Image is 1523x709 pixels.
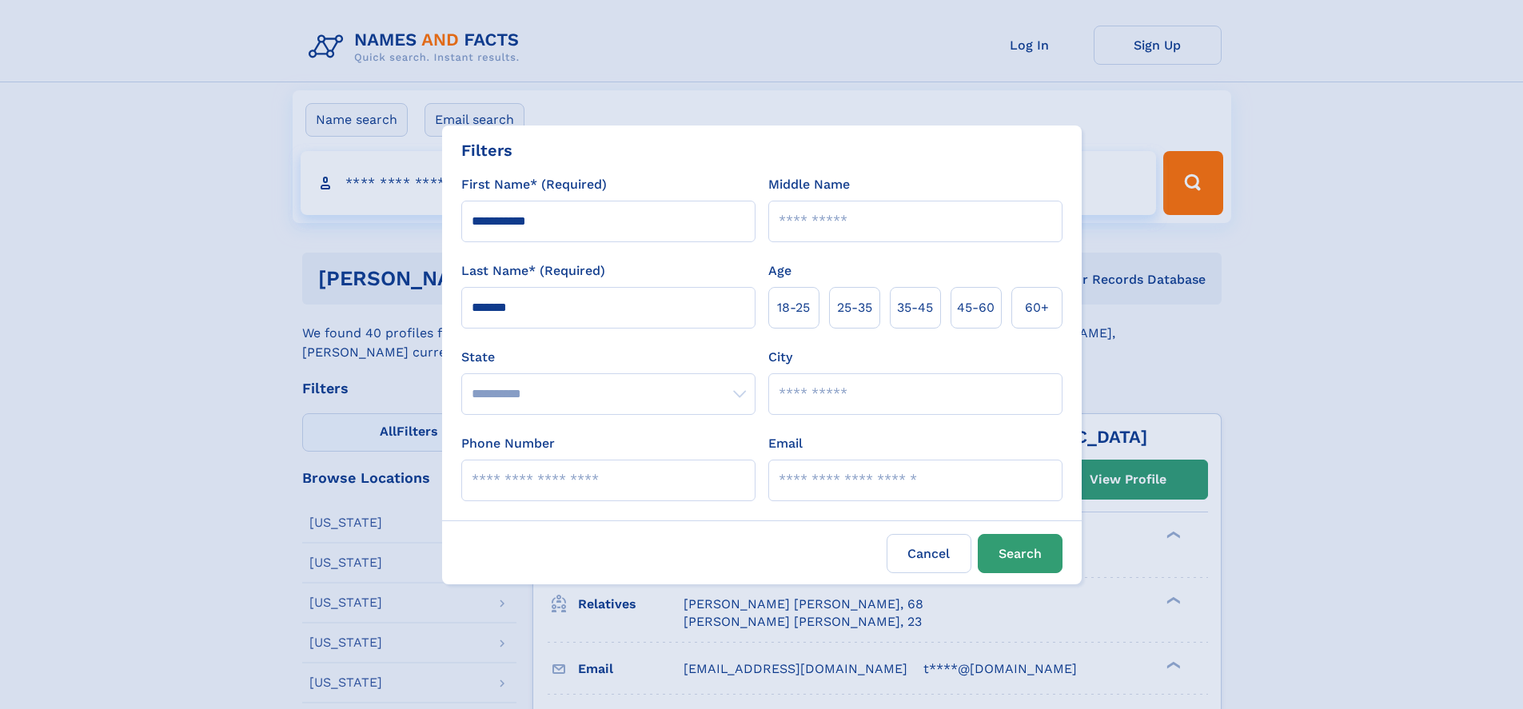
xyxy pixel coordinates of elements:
[957,298,995,317] span: 45‑60
[768,175,850,194] label: Middle Name
[768,434,803,453] label: Email
[768,261,791,281] label: Age
[1025,298,1049,317] span: 60+
[897,298,933,317] span: 35‑45
[777,298,810,317] span: 18‑25
[461,434,555,453] label: Phone Number
[461,138,512,162] div: Filters
[461,348,756,367] label: State
[461,261,605,281] label: Last Name* (Required)
[768,348,792,367] label: City
[461,175,607,194] label: First Name* (Required)
[837,298,872,317] span: 25‑35
[887,534,971,573] label: Cancel
[978,534,1063,573] button: Search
